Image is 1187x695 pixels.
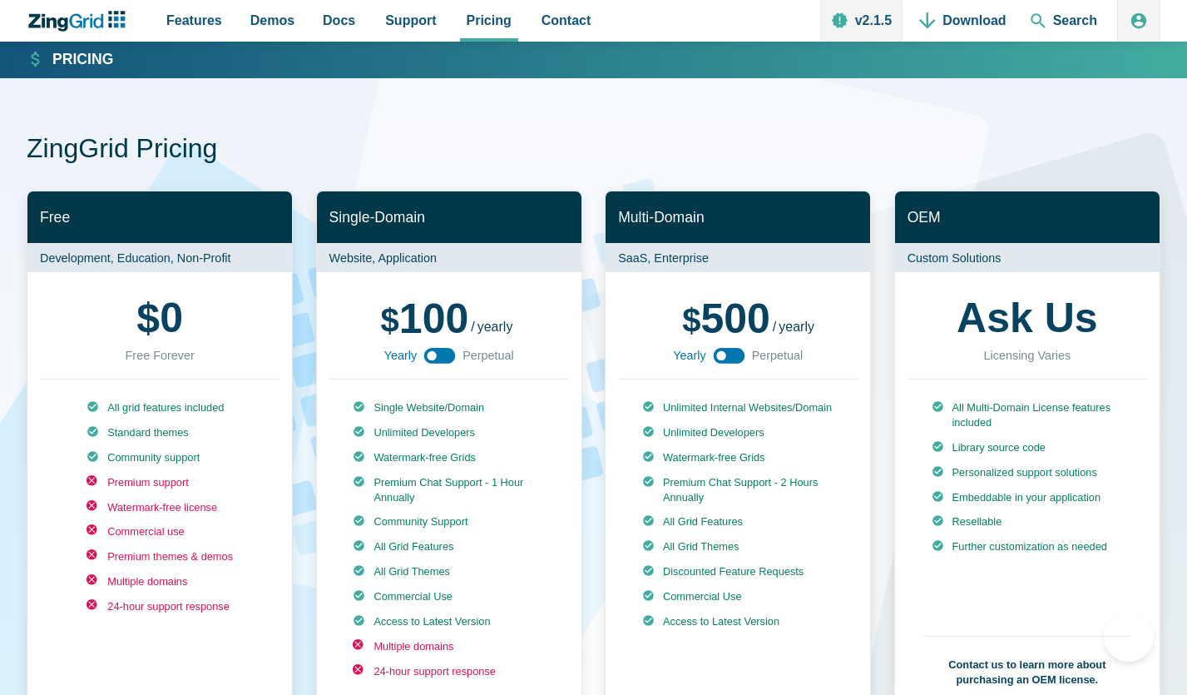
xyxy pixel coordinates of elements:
p: SaaS, Enterprise [606,243,870,272]
li: Access to Latest Version [353,614,545,629]
li: All Grid Themes [353,564,545,579]
span: / [773,320,776,334]
p: Custom Solutions [895,243,1160,272]
span: Perpetual [752,345,804,365]
span: yearly [477,320,513,334]
li: Premium Chat Support - 1 Hour Annually [353,475,545,505]
li: Personalized support solutions [932,465,1124,480]
li: All Grid Features [642,514,834,529]
li: All Grid Themes [642,539,834,554]
span: yearly [779,320,814,334]
li: Unlimited Developers [353,425,545,440]
li: Standard themes [87,425,233,440]
span: 100 [381,295,469,342]
span: Features [166,9,222,32]
h2: OEM [895,191,1160,244]
li: Library source code [932,440,1124,455]
li: Community support [87,450,233,465]
li: Access to Latest Version [642,614,834,629]
li: Further customization as needed [932,539,1124,554]
strong: 0 [136,297,183,339]
li: All Grid Features [353,539,545,554]
li: Unlimited Developers [642,425,834,440]
span: Demos [250,9,294,32]
li: All Multi-Domain License features included [932,400,1124,430]
li: Premium themes & demos [87,549,233,564]
li: Premium Chat Support - 2 Hours Annually [642,475,834,505]
span: 500 [682,295,770,342]
p: Website, Application [317,243,581,272]
li: Embeddable in your application [932,490,1124,505]
strong: Pricing [52,52,113,67]
li: 24-hour support response [353,664,545,679]
li: Resellable [932,514,1124,529]
span: $ [136,297,160,339]
li: Unlimited Internal Websites/Domain [642,400,834,415]
h2: Multi-Domain [606,191,870,244]
h2: Single-Domain [317,191,581,244]
span: Perpetual [462,345,514,365]
li: All grid features included [87,400,233,415]
span: Docs [323,9,355,32]
li: Commercial use [87,524,233,539]
li: Discounted Feature Requests [642,564,834,579]
li: Single Website/Domain [353,400,545,415]
a: Pricing [28,50,113,70]
iframe: Toggle Customer Support [1104,612,1154,662]
span: Support [385,9,436,32]
span: Pricing [467,9,512,32]
h1: ZingGrid Pricing [27,132,1160,169]
li: Multiple domains [87,574,233,589]
a: ZingChart Logo. Click to return to the homepage [27,11,134,32]
li: Watermark-free Grids [642,450,834,465]
div: Licensing Varies [984,345,1071,365]
span: / [471,320,474,334]
span: Yearly [384,345,417,365]
li: Watermark-free Grids [353,450,545,465]
li: Watermark-free license [87,500,233,515]
li: Commercial Use [642,589,834,604]
span: Contact [542,9,591,32]
li: Commercial Use [353,589,545,604]
p: Contact us to learn more about purchasing an OEM license. [923,636,1131,688]
span: Yearly [673,345,705,365]
h2: Free [27,191,292,244]
li: 24-hour support response [87,599,233,614]
p: Development, Education, Non-Profit [27,243,292,272]
div: Free Forever [126,345,195,365]
li: Premium support [87,475,233,490]
li: Community Support [353,514,545,529]
strong: Ask Us [957,297,1098,339]
li: Multiple domains [353,639,545,654]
